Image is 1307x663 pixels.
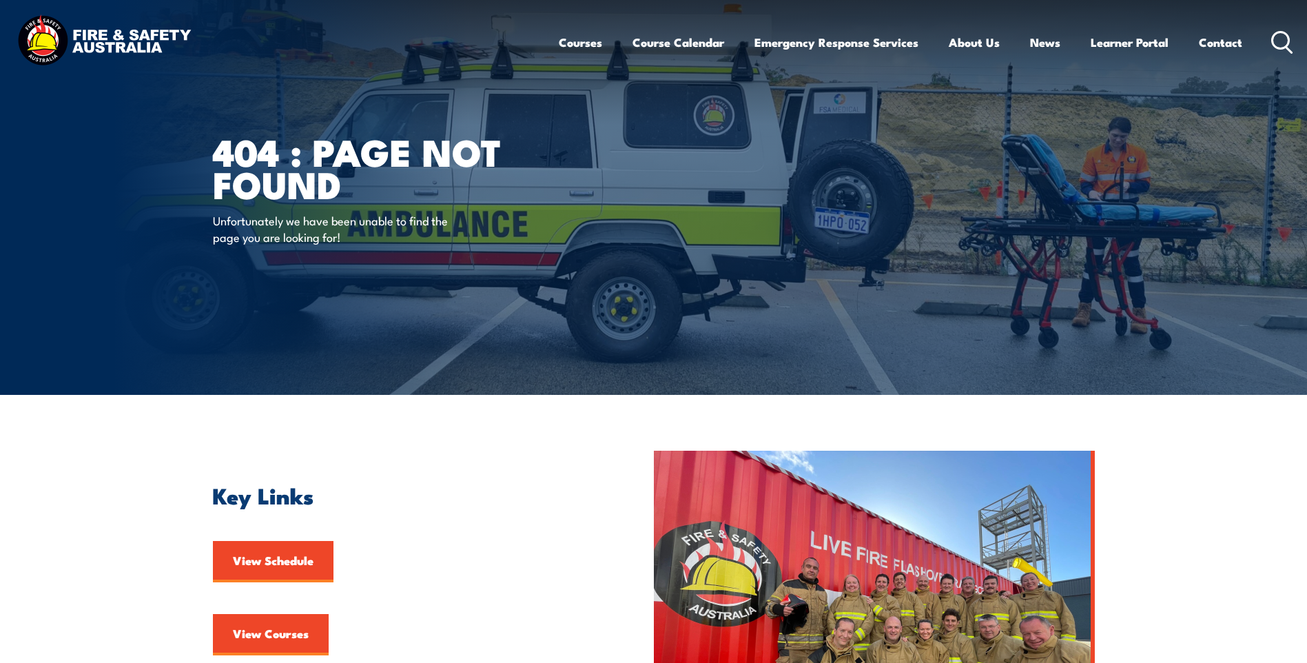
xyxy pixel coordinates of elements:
a: Courses [559,24,602,61]
a: News [1030,24,1060,61]
a: View Courses [213,614,329,655]
a: Learner Portal [1091,24,1169,61]
p: Unfortunately we have been unable to find the page you are looking for! [213,212,464,245]
h1: 404 : Page Not Found [213,135,553,199]
a: View Schedule [213,541,333,582]
a: Emergency Response Services [754,24,918,61]
h2: Key Links [213,485,590,504]
a: Course Calendar [632,24,724,61]
a: Contact [1199,24,1242,61]
a: About Us [949,24,1000,61]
